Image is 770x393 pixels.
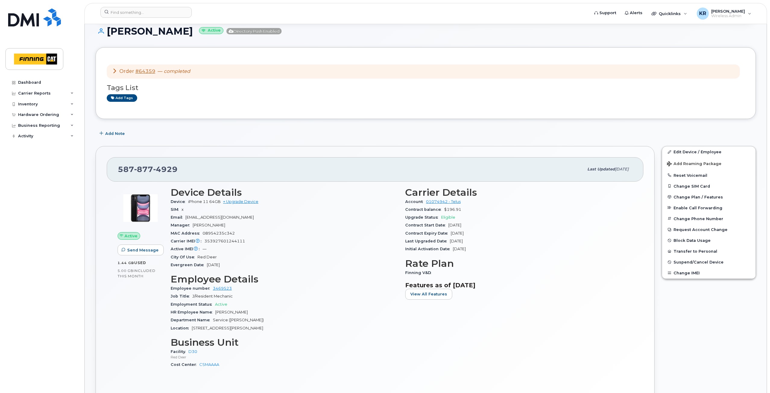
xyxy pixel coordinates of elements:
[444,207,461,212] span: $196.91
[100,7,192,18] input: Find something...
[405,289,452,300] button: View All Features
[171,247,203,251] span: Active IMEI
[662,235,756,246] button: Block Data Usage
[118,261,134,265] span: 1.44 GB
[171,354,398,360] p: Red Deer
[662,257,756,267] button: Suspend/Cancel Device
[699,10,706,17] span: KR
[647,8,691,20] div: Quicklinks
[134,165,153,174] span: 877
[451,231,464,235] span: [DATE]
[405,258,633,269] h3: Rate Plan
[118,269,134,273] span: 5.00 GB
[107,94,137,102] a: Add tags
[164,68,190,74] em: completed
[171,239,204,243] span: Carrier IMEI
[667,161,721,167] span: Add Roaming Package
[711,9,745,14] span: [PERSON_NAME]
[674,195,723,199] span: Change Plan / Features
[662,202,756,213] button: Enable Call Forwarding
[171,294,192,298] span: Job Title
[134,260,146,265] span: used
[662,267,756,278] button: Change IMEI
[203,247,207,251] span: —
[171,349,188,354] span: Facility
[599,10,616,16] span: Support
[659,11,681,16] span: Quicklinks
[662,224,756,235] button: Request Account Change
[197,255,217,259] span: Red Deer
[662,213,756,224] button: Change Phone Number
[171,326,192,330] span: Location
[199,362,219,367] a: CSMAAAA
[662,246,756,257] button: Transfer to Personal
[171,263,207,267] span: Evergreen Date
[207,263,220,267] span: [DATE]
[171,302,215,307] span: Employment Status
[213,286,232,291] a: 3469523
[674,205,722,210] span: Enable Call Forwarding
[96,26,756,36] h1: [PERSON_NAME]
[188,199,221,204] span: iPhone 11 64GB
[405,187,633,198] h3: Carrier Details
[662,192,756,202] button: Change Plan / Features
[426,199,461,204] a: 01074942 - Telus
[405,247,453,251] span: Initial Activation Date
[441,215,455,220] span: Eligible
[662,157,756,170] button: Add Roaming Package
[188,349,197,354] a: D30
[405,239,450,243] span: Last Upgraded Date
[192,326,263,330] span: [STREET_ADDRESS][PERSON_NAME]
[405,199,426,204] span: Account
[118,268,156,278] span: included this month
[105,131,125,136] span: Add Note
[118,245,164,255] button: Send Message
[630,10,642,16] span: Alerts
[171,231,203,235] span: MAC Address
[405,282,633,289] h3: Features as of [DATE]
[662,181,756,192] button: Change SIM Card
[171,337,398,348] h3: Business Unit
[171,215,185,220] span: Email
[119,68,134,74] span: Order
[693,8,756,20] div: Kristie Reil
[405,207,444,212] span: Contract balance
[662,170,756,181] button: Reset Voicemail
[448,223,461,227] span: [DATE]
[96,128,130,139] button: Add Note
[171,207,181,212] span: SIM
[674,260,724,264] span: Suspend/Cancel Device
[181,207,184,212] span: x
[405,215,441,220] span: Upgrade Status
[122,190,159,226] img: image20231002-4137094-9apcgt.jpeg
[118,165,178,174] span: 587
[153,165,178,174] span: 4929
[587,167,615,171] span: Last updated
[744,367,765,388] iframe: Messenger Launcher
[171,199,188,204] span: Device
[620,7,647,19] a: Alerts
[405,223,448,227] span: Contract Start Date
[171,187,398,198] h3: Device Details
[204,239,245,243] span: 353927601244111
[615,167,629,171] span: [DATE]
[127,247,159,253] span: Send Message
[213,318,264,322] span: Service ([PERSON_NAME])
[199,27,223,34] small: Active
[590,7,620,19] a: Support
[203,231,235,235] span: 08954235c342
[125,233,137,239] span: Active
[171,223,193,227] span: Manager
[171,318,213,322] span: Department Name
[171,255,197,259] span: City Of Use
[215,302,227,307] span: Active
[135,68,155,74] a: #64359
[223,199,258,204] a: + Upgrade Device
[450,239,463,243] span: [DATE]
[171,362,199,367] span: Cost Center
[410,291,447,297] span: View All Features
[453,247,466,251] span: [DATE]
[215,310,248,314] span: [PERSON_NAME]
[171,286,213,291] span: Employee number
[107,84,745,92] h3: Tags List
